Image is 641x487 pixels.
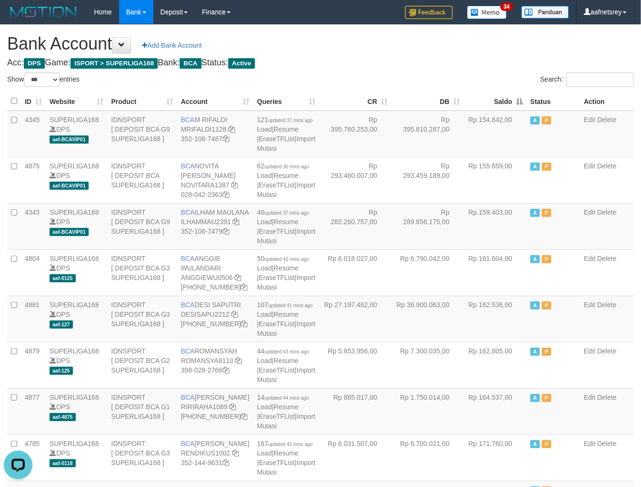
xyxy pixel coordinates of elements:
td: DPS [46,296,107,342]
a: SUPERLIGA168 [50,162,99,170]
td: 4343 [21,203,46,249]
th: Website: activate to sort column ascending [46,92,107,111]
span: Paused [542,255,551,263]
span: | | | [257,301,315,337]
h1: Bank Account [7,34,634,53]
a: Resume [274,218,298,226]
a: SUPERLIGA168 [50,347,99,355]
span: Active [530,301,540,310]
a: Copy MRIFALDI1128 to clipboard [228,125,235,133]
span: | | | [257,116,315,152]
td: 4804 [21,249,46,296]
a: Import Mutasi [257,459,315,476]
td: IDNSPORT [ DEPOSIT BCA G2 SUPERLIGA168 ] [107,342,177,388]
td: IDNSPORT [ DEPOSIT BCA G9 SUPERLIGA168 ] [107,203,177,249]
a: EraseTFList [259,274,295,281]
a: RENDIKUS1002 [181,449,231,457]
a: Import Mutasi [257,413,315,430]
img: Button%20Memo.svg [467,6,507,19]
a: Copy 4062281611 to clipboard [241,413,248,420]
span: BCA [181,301,195,309]
a: SUPERLIGA168 [50,440,99,447]
th: Saldo: activate to sort column descending [464,92,527,111]
a: Load [257,311,272,318]
a: SUPERLIGA168 [50,301,99,309]
span: BCA [181,162,195,170]
td: ROMANSYAH 398-028-2766 [177,342,254,388]
a: Copy RIRIRAHA1089 to clipboard [230,403,236,411]
a: EraseTFList [259,135,295,143]
a: ILHAMMAU2391 [181,218,231,226]
td: Rp 293.459.189,00 [392,157,464,203]
td: DPS [46,249,107,296]
th: Action [580,92,634,111]
a: EraseTFList [259,413,295,420]
span: aaf-127 [50,321,73,329]
span: aaf-125 [50,367,73,375]
a: ROMANSYA8110 [181,357,234,364]
a: Edit [584,116,595,124]
span: 107 [257,301,313,309]
a: Load [257,218,272,226]
td: Rp 162.536,00 [464,296,527,342]
td: Rp 293.460.007,00 [319,157,392,203]
span: Paused [542,440,551,448]
a: Copy 4062213373 to clipboard [241,283,248,291]
td: 4879 [21,342,46,388]
span: Paused [542,209,551,217]
a: Edit [584,208,595,216]
a: Import Mutasi [257,274,315,291]
a: Copy RENDIKUS1002 to clipboard [232,449,239,457]
td: Rp 7.300.035,00 [392,342,464,388]
a: Resume [274,125,298,133]
td: Rp 6.700.021,00 [392,435,464,481]
a: Import Mutasi [257,366,315,383]
a: Edit [584,394,595,401]
a: EraseTFList [259,181,295,189]
th: Queries: activate to sort column ascending [254,92,319,111]
span: 62 [257,162,309,170]
a: Resume [274,357,298,364]
td: 4877 [21,388,46,435]
a: Edit [584,347,595,355]
a: Edit [584,301,595,309]
th: ID: activate to sort column ascending [21,92,46,111]
td: DPS [46,388,107,435]
td: 4881 [21,296,46,342]
td: IDNSPORT [ DEPOSIT BCA SUPERLIGA168 ] [107,157,177,203]
td: IDNSPORT [ DEPOSIT BCA G3 SUPERLIGA168 ] [107,249,177,296]
td: Rp 6.018.027,00 [319,249,392,296]
span: Paused [542,301,551,310]
span: 44 [257,347,309,355]
a: Load [257,264,272,272]
a: SUPERLIGA168 [50,255,99,262]
a: Load [257,172,272,179]
span: aaf-BCAVIP01 [50,228,89,236]
a: Copy 3521449631 to clipboard [223,459,229,466]
td: DESI SAPUTRI [PHONE_NUMBER] [177,296,254,342]
a: RIRIRAHA1089 [181,403,228,411]
a: Delete [597,347,616,355]
a: SUPERLIGA168 [50,394,99,401]
td: Rp 885.017,00 [319,388,392,435]
a: Resume [274,264,298,272]
td: Rp 36.900.063,00 [392,296,464,342]
td: [PERSON_NAME] 352-144-9631 [177,435,254,481]
a: Copy 3521067479 to clipboard [223,228,229,235]
a: EraseTFList [259,459,295,466]
td: ANGGIE WULANDARI [PHONE_NUMBER] [177,249,254,296]
span: BCA [181,440,195,447]
td: Rp 395.810.287,00 [392,111,464,157]
a: Copy ROMANSYA8110 to clipboard [235,357,242,364]
a: Copy 0280422363 to clipboard [223,191,229,198]
td: IDNSPORT [ DEPOSIT BCA G3 SUPERLIGA168 ] [107,296,177,342]
a: Import Mutasi [257,181,315,198]
td: 4345 [21,111,46,157]
span: updated 42 mins ago [268,442,313,447]
span: Paused [542,116,551,124]
span: 34 [500,2,513,11]
span: ISPORT > SUPERLIGA168 [71,58,158,69]
td: Rp 395.760.253,00 [319,111,392,157]
input: Search: [566,73,634,87]
span: BCA [181,255,195,262]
